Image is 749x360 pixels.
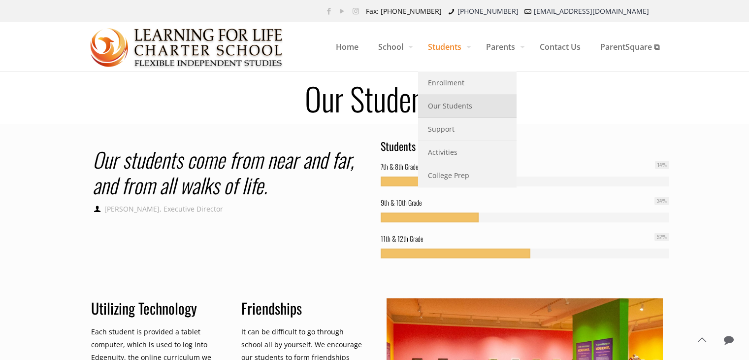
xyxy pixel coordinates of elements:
[428,76,464,89] span: Enrollment
[241,297,302,319] a: Friendships
[428,100,472,112] span: Our Students
[476,32,530,62] span: Parents
[326,32,368,62] span: Home
[418,118,517,141] a: Support
[428,169,469,182] span: College Prep
[418,72,517,95] a: Enrollment
[91,297,197,319] a: Utilizing Technology
[351,6,361,16] a: Instagram icon
[590,32,669,62] span: ParentSquare ⧉
[381,196,669,209] h6: 9th & 10th Grade
[90,23,284,72] img: Our Students
[418,22,476,72] a: Students
[691,329,712,350] a: Back to top icon
[590,22,669,72] a: ParentSquare ⧉
[368,22,418,72] a: School
[418,95,517,118] a: Our Students
[104,204,223,214] span: [PERSON_NAME], Executive Director
[418,32,476,62] span: Students
[447,6,456,16] i: phone
[655,161,669,169] span: 14
[324,6,334,16] a: Facebook icon
[418,164,517,187] a: College Prep
[530,32,590,62] span: Contact Us
[530,22,590,72] a: Contact Us
[476,22,530,72] a: Parents
[662,197,667,205] em: %
[326,22,368,72] a: Home
[523,6,533,16] i: mail
[662,161,667,169] em: %
[381,160,669,173] h6: 7th & 8th Grade
[457,6,519,16] a: [PHONE_NUMBER]
[654,197,669,205] span: 34
[534,6,649,16] a: [EMAIL_ADDRESS][DOMAIN_NAME]
[368,32,418,62] span: School
[337,6,348,16] a: YouTube icon
[662,233,667,241] em: %
[74,82,675,114] h1: Our Students
[654,233,669,241] span: 52
[93,146,369,198] h2: Our students come from near and far, and from all walks of life.
[381,232,669,245] h6: 11th & 12th Grade
[381,139,669,153] h4: Students By Grade
[428,123,455,136] span: Support
[90,22,284,72] a: Learning for Life Charter School
[428,146,457,159] span: Activities
[418,141,517,164] a: Activities
[93,204,102,214] i: author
